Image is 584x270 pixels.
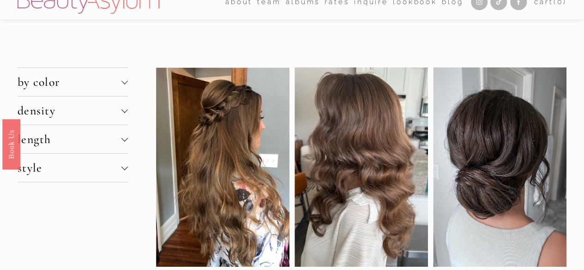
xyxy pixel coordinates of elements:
span: by color [18,75,121,89]
button: by color [18,68,128,96]
button: style [18,154,128,182]
button: density [18,96,128,125]
button: length [18,125,128,153]
span: length [18,132,121,146]
span: density [18,103,121,118]
a: Book Us [2,119,20,169]
span: style [18,161,121,175]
